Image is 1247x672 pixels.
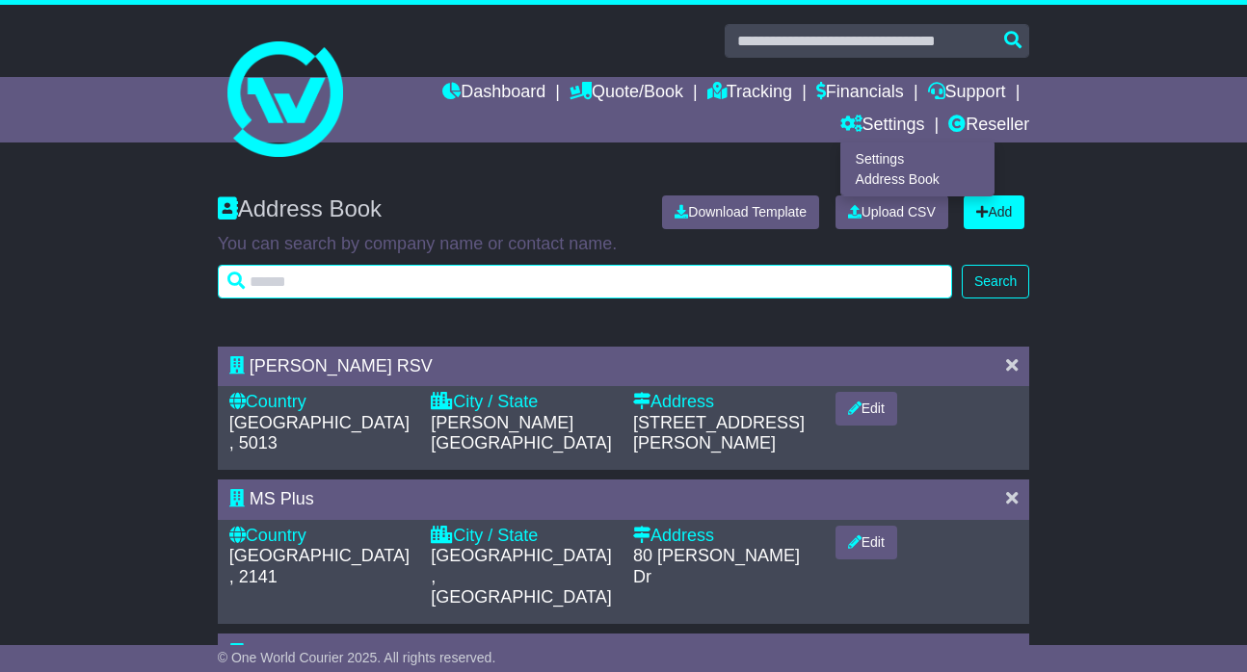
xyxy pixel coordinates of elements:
[431,413,611,453] span: [PERSON_NAME][GEOGRAPHIC_DATA]
[633,546,800,586] span: 80 [PERSON_NAME] Dr
[841,169,994,191] a: Address Book
[229,526,412,547] div: Country
[662,195,819,229] a: Download Template
[836,526,897,559] button: Edit
[442,77,545,110] a: Dashboard
[250,643,398,662] span: Damsel and Sprout
[836,195,948,229] a: Upload CSV
[250,489,314,508] span: MS Plus
[229,413,410,453] span: [GEOGRAPHIC_DATA], 5013
[707,77,792,110] a: Tracking
[431,392,614,413] div: City / State
[840,110,925,142] a: Settings
[250,356,433,375] span: [PERSON_NAME] RSV
[841,148,994,169] a: Settings
[431,526,614,547] div: City / State
[836,392,897,426] button: Edit
[229,546,410,586] span: [GEOGRAPHIC_DATA], 2141
[218,234,1030,255] p: You can search by company name or contact name.
[948,110,1029,142] a: Reseller
[964,195,1024,229] a: Add
[928,77,1006,110] a: Support
[229,392,412,413] div: Country
[633,392,816,413] div: Address
[218,650,496,665] span: © One World Courier 2025. All rights reserved.
[633,413,805,453] span: [STREET_ADDRESS][PERSON_NAME]
[633,526,816,547] div: Address
[840,142,995,196] div: Quote/Book
[962,265,1029,298] button: Search
[431,546,611,607] span: [GEOGRAPHIC_DATA], [GEOGRAPHIC_DATA]
[570,77,683,110] a: Quote/Book
[208,195,649,229] div: Address Book
[816,77,904,110] a: Financials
